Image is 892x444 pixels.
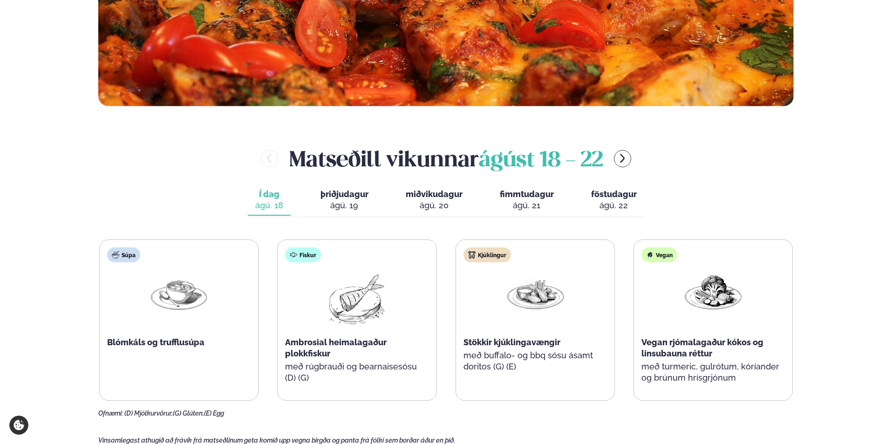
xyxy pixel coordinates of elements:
[398,185,470,216] button: miðvikudagur ágú. 20
[591,200,637,211] div: ágú. 22
[112,251,119,259] img: soup.svg
[124,410,173,417] span: (D) Mjólkurvörur,
[463,337,560,347] span: Stökkir kjúklingavængir
[320,189,368,199] span: þriðjudagur
[320,200,368,211] div: ágú. 19
[285,361,429,383] p: með rúgbrauði og bearnaisesósu (D) (G)
[641,247,677,262] div: Vegan
[98,437,455,444] span: Vinsamlegast athugið að frávik frá matseðlinum geta komið upp vegna birgða og panta frá fólki sem...
[107,337,204,347] span: Blómkáls og trufflusúpa
[290,251,297,259] img: fish.svg
[149,270,209,313] img: Soup.png
[500,200,554,211] div: ágú. 21
[500,189,554,199] span: fimmtudagur
[285,247,321,262] div: Fiskur
[641,361,785,383] p: með turmeric, gulrótum, kóríander og brúnum hrísgrjónum
[406,200,463,211] div: ágú. 20
[261,150,278,167] button: menu-btn-left
[591,189,637,199] span: föstudagur
[313,185,376,216] button: þriðjudagur ágú. 19
[614,150,631,167] button: menu-btn-right
[468,251,476,259] img: chicken.svg
[584,185,644,216] button: föstudagur ágú. 22
[248,185,291,216] button: Í dag ágú. 18
[683,270,743,313] img: Vegan.png
[505,270,565,314] img: Chicken-wings-legs.png
[479,150,603,171] span: ágúst 18 - 22
[289,143,603,174] h2: Matseðill vikunnar
[204,410,224,417] span: (E) Egg
[98,410,123,417] span: Ofnæmi:
[255,189,283,200] span: Í dag
[9,416,28,435] a: Cookie settings
[285,337,387,358] span: Ambrosial heimalagaður plokkfiskur
[463,247,511,262] div: Kjúklingur
[492,185,561,216] button: fimmtudagur ágú. 21
[406,189,463,199] span: miðvikudagur
[641,337,763,358] span: Vegan rjómalagaður kókos og linsubauna réttur
[646,251,654,259] img: Vegan.svg
[255,200,283,211] div: ágú. 18
[327,270,387,329] img: fish.png
[463,350,607,372] p: með buffalo- og bbq sósu ásamt doritos (G) (E)
[173,410,204,417] span: (G) Glúten,
[107,247,140,262] div: Súpa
